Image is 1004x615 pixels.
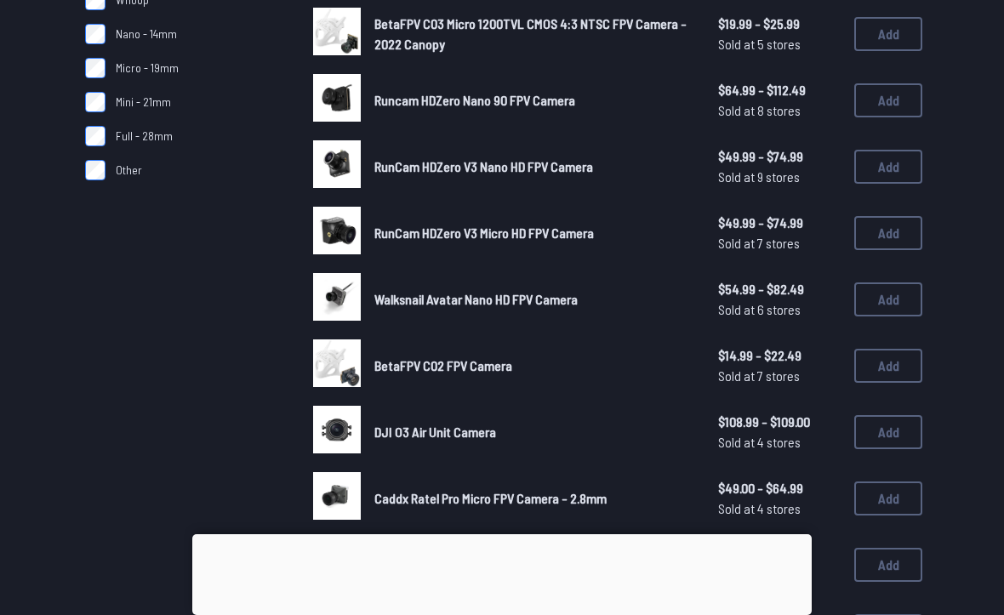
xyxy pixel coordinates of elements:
button: Add [854,548,922,582]
a: image [313,140,361,193]
a: image [313,207,361,259]
img: image [313,339,361,387]
a: RunCam HDZero V3 Nano HD FPV Camera [374,157,691,177]
span: Sold at 4 stores [718,498,841,519]
span: Sold at 8 stores [718,100,841,121]
span: $108.99 - $109.00 [718,412,841,432]
input: Mini - 21mm [85,92,106,112]
img: image [313,273,361,321]
span: RunCam HDZero V3 Micro HD FPV Camera [374,225,594,241]
span: BetaFPV C03 Micro 1200TVL CMOS 4:3 NTSC FPV Camera - 2022 Canopy [374,15,687,52]
a: image [313,273,361,326]
span: Sold at 5 stores [718,34,841,54]
input: Full - 28mm [85,126,106,146]
button: Add [854,349,922,383]
span: $54.99 - $82.49 [718,279,841,299]
span: $64.99 - $112.49 [718,80,841,100]
button: Add [854,282,922,316]
span: Sold at 4 stores [718,432,841,453]
span: Sold at 6 stores [718,299,841,320]
span: $49.99 - $74.99 [718,213,841,233]
span: RunCam HDZero V3 Nano HD FPV Camera [374,158,593,174]
span: Micro - 19mm [116,60,179,77]
a: BetaFPV C02 FPV Camera [374,356,691,376]
span: Walksnail Avatar Nano HD FPV Camera [374,291,578,307]
span: Runcam HDZero Nano 90 FPV Camera [374,92,575,108]
a: image [313,472,361,525]
a: BetaFPV C03 Micro 1200TVL CMOS 4:3 NTSC FPV Camera - 2022 Canopy [374,14,691,54]
span: Sold at 9 stores [718,167,841,187]
span: DJI O3 Air Unit Camera [374,424,496,440]
a: RunCam HDZero V3 Micro HD FPV Camera [374,223,691,243]
img: image [313,406,361,453]
span: Sold at 7 stores [718,233,841,253]
span: Caddx Ratel Pro Micro FPV Camera - 2.8mm [374,490,607,506]
span: $49.99 - $74.99 [718,146,841,167]
span: $49.00 - $64.99 [718,478,841,498]
button: Add [854,83,922,117]
a: image [313,406,361,458]
button: Add [854,216,922,250]
button: Add [854,150,922,184]
img: image [313,74,361,122]
span: Nano - 14mm [116,26,177,43]
span: Other [116,162,142,179]
iframe: Advertisement [192,534,812,611]
button: Add [854,481,922,515]
span: BetaFPV C02 FPV Camera [374,357,512,373]
img: image [313,140,361,188]
a: Walksnail Avatar Nano HD FPV Camera [374,289,691,310]
span: Full - 28mm [116,128,173,145]
img: image [313,207,361,254]
span: $14.99 - $22.49 [718,345,841,366]
input: Nano - 14mm [85,24,106,44]
img: image [313,472,361,520]
a: image [313,74,361,127]
a: image [313,339,361,392]
span: Mini - 21mm [116,94,171,111]
a: DJI O3 Air Unit Camera [374,422,691,442]
input: Other [85,160,106,180]
button: Add [854,415,922,449]
a: Caddx Ratel Pro Micro FPV Camera - 2.8mm [374,488,691,509]
input: Micro - 19mm [85,58,106,78]
a: image [313,8,361,60]
span: Sold at 7 stores [718,366,841,386]
span: $19.99 - $25.99 [718,14,841,34]
img: image [313,8,361,55]
a: Runcam HDZero Nano 90 FPV Camera [374,90,691,111]
button: Add [854,17,922,51]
